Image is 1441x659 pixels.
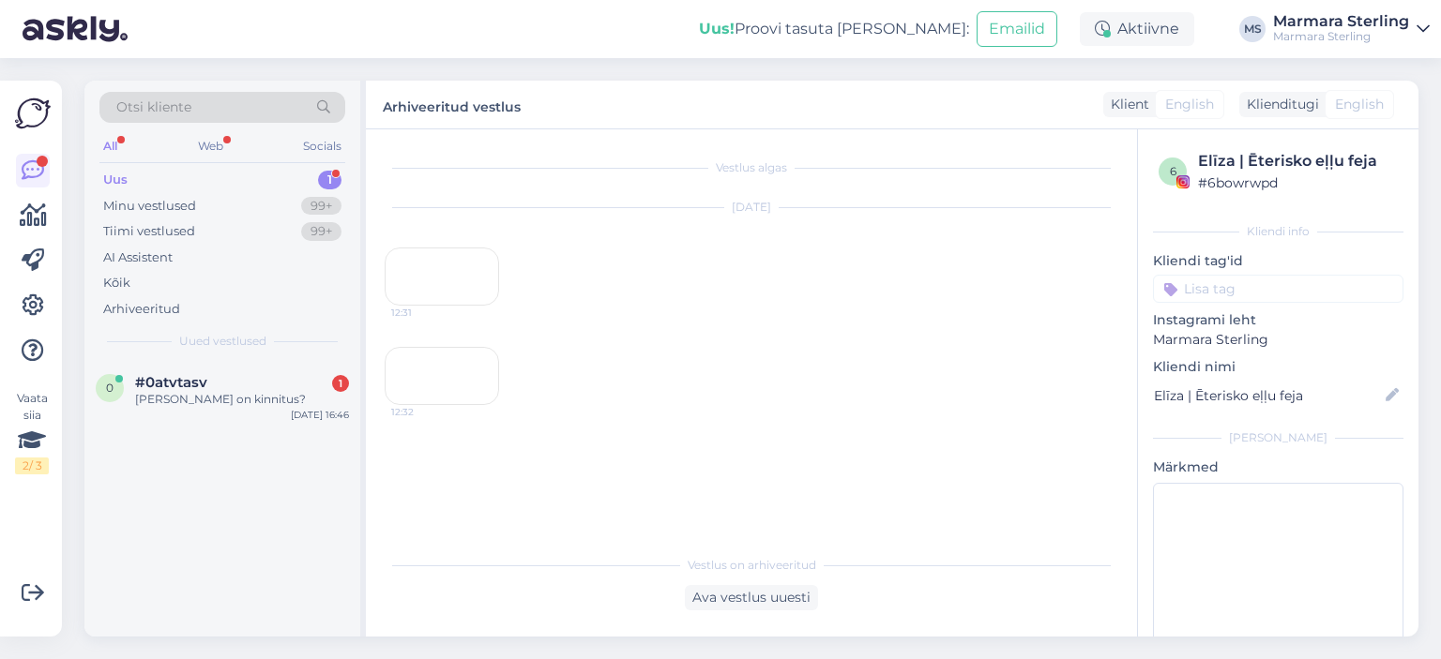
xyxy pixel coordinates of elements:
[106,381,114,395] span: 0
[1153,429,1403,446] div: [PERSON_NAME]
[99,134,121,158] div: All
[103,197,196,216] div: Minu vestlused
[318,171,341,189] div: 1
[116,97,191,117] span: Otsi kliente
[103,248,173,267] div: AI Assistent
[1273,29,1409,44] div: Marmara Sterling
[1153,330,1403,350] p: Marmara Sterling
[1153,357,1403,377] p: Kliendi nimi
[1273,14,1430,44] a: Marmara SterlingMarmara Sterling
[391,306,462,320] span: 12:31
[194,134,227,158] div: Web
[301,222,341,241] div: 99+
[385,159,1118,176] div: Vestlus algas
[688,557,816,574] span: Vestlus on arhiveeritud
[15,390,49,474] div: Vaata siia
[1153,310,1403,330] p: Instagrami leht
[332,375,349,392] div: 1
[1170,164,1176,178] span: 6
[291,408,349,422] div: [DATE] 16:46
[103,222,195,241] div: Tiimi vestlused
[1153,457,1403,477] p: Märkmed
[1153,275,1403,303] input: Lisa tag
[1153,251,1403,271] p: Kliendi tag'id
[1273,14,1409,29] div: Marmara Sterling
[301,197,341,216] div: 99+
[1335,95,1384,114] span: English
[135,391,349,408] div: [PERSON_NAME] on kinnitus?
[1103,95,1149,114] div: Klient
[15,96,51,131] img: Askly Logo
[977,11,1057,47] button: Emailid
[685,585,818,610] div: Ava vestlus uuesti
[1239,16,1266,42] div: MS
[699,18,969,40] div: Proovi tasuta [PERSON_NAME]:
[1154,385,1382,406] input: Lisa nimi
[1153,223,1403,240] div: Kliendi info
[385,199,1118,216] div: [DATE]
[1198,150,1398,172] div: Elīza | Ēterisko eļļu feja
[391,405,462,419] span: 12:32
[299,134,345,158] div: Socials
[1080,12,1194,46] div: Aktiivne
[15,457,49,474] div: 2 / 3
[103,171,128,189] div: Uus
[1165,95,1214,114] span: English
[383,92,521,117] label: Arhiveeritud vestlus
[103,300,180,319] div: Arhiveeritud
[1239,95,1319,114] div: Klienditugi
[179,333,266,350] span: Uued vestlused
[1198,172,1398,193] div: # 6bowrwpd
[699,20,735,37] b: Uus!
[135,374,207,391] span: #0atvtasv
[103,274,130,292] div: Kõik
